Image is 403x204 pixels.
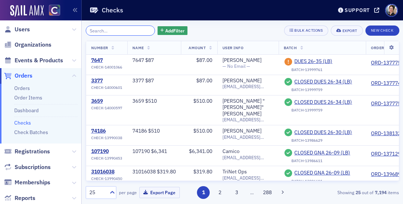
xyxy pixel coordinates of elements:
span: CHECK-13990038 [91,136,122,140]
h1: Checks [102,6,123,15]
button: Export Page [139,187,180,198]
button: 3 [230,186,243,199]
div: [PERSON_NAME] [222,78,261,84]
a: Orders [4,72,32,80]
span: Number [91,45,108,50]
span: … [247,189,257,196]
a: Memberships [4,178,50,187]
a: 31016038 [91,169,122,175]
span: Users [15,25,30,34]
a: 107190 [91,148,122,155]
input: Search… [86,25,155,36]
button: 288 [261,186,274,199]
div: Support [345,7,370,13]
span: Memberships [15,178,50,187]
button: Export [331,25,363,36]
span: [EMAIL_ADDRESS][DOMAIN_NAME] [222,155,274,160]
div: Export [342,29,357,33]
span: Subscriptions [15,163,51,171]
a: Checks [14,119,31,126]
button: 2 [214,186,226,199]
a: CLOSED DUES 26-30 (LB) [294,129,361,136]
div: BATCH-13999759 [291,108,322,113]
span: CHECK-13990450 [91,176,122,181]
a: Dashboard [14,107,39,114]
div: BATCH-13986611 [291,158,322,163]
span: CLOSED DUES 26-34 (LB) [294,79,361,85]
a: 3659 [91,98,122,105]
div: Bulk Actions [294,28,323,32]
div: 31016038 $319.80 [132,169,176,175]
a: [PERSON_NAME] [222,128,261,134]
a: CLOSED GNA 26-09 (LB) [294,170,361,176]
a: Subscriptions [4,163,51,171]
a: DUES 26-35 (LB) [294,58,361,65]
a: Check Batches [14,129,48,136]
span: [EMAIL_ADDRESS][DOMAIN_NAME] [222,134,274,140]
strong: 7,194 [373,189,388,196]
div: BATCH-13986611 [291,179,322,184]
span: Batch [284,45,297,50]
span: $319.80 [193,168,212,175]
a: 3377 [91,78,122,84]
span: Name [132,45,144,50]
span: CHECK-14001066 [91,65,122,70]
span: Amount [189,45,206,50]
div: 3377 $87 [132,78,176,84]
a: [PERSON_NAME] [222,57,261,64]
a: 74186 [91,128,122,134]
span: CLOSED DUES 26-34 (LB) [294,99,361,106]
button: 1 [197,186,210,199]
span: Organizations [15,41,51,49]
span: $6,341.00 [189,148,212,154]
span: Orders [15,72,32,80]
div: 107190 $6,341 [132,148,176,155]
span: $87.00 [196,57,212,63]
button: Bulk Actions [284,25,328,36]
div: Showing out of items [300,189,399,196]
span: CHECK-13990453 [91,156,122,161]
a: 7647 [91,57,122,64]
span: — No Email — [222,63,250,69]
span: [EMAIL_ADDRESS][DOMAIN_NAME] [222,175,274,181]
span: $87.00 [196,77,212,84]
button: New Check [365,25,399,36]
div: 25 [89,189,105,196]
div: BATCH-13999761 [291,67,322,72]
a: Events & Products [4,56,63,64]
label: per page [119,189,137,196]
span: Registrations [15,148,50,156]
strong: 25 [354,189,362,196]
a: Camico [222,148,240,155]
img: SailAMX [10,5,44,17]
div: 74186 $510 [132,128,176,134]
a: CLOSED GNA 26-09 (LB) [294,150,361,156]
span: [EMAIL_ADDRESS][DOMAIN_NAME] [222,84,274,89]
a: Users [4,25,30,34]
div: [PERSON_NAME] "[PERSON_NAME]" [PERSON_NAME] [222,98,274,117]
a: Reports [4,194,35,202]
span: User Info [222,45,244,50]
div: BATCH-13999759 [291,87,322,92]
span: Reports [15,194,35,202]
span: CHECK-14000597 [91,106,122,110]
a: Organizations [4,41,51,49]
a: TriNet Ops [222,169,247,175]
div: 3659 $510 [132,98,176,105]
span: $510.00 [193,98,212,104]
div: 7647 $87 [132,57,176,64]
span: Profile [385,4,398,17]
a: View Homepage [44,5,60,17]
